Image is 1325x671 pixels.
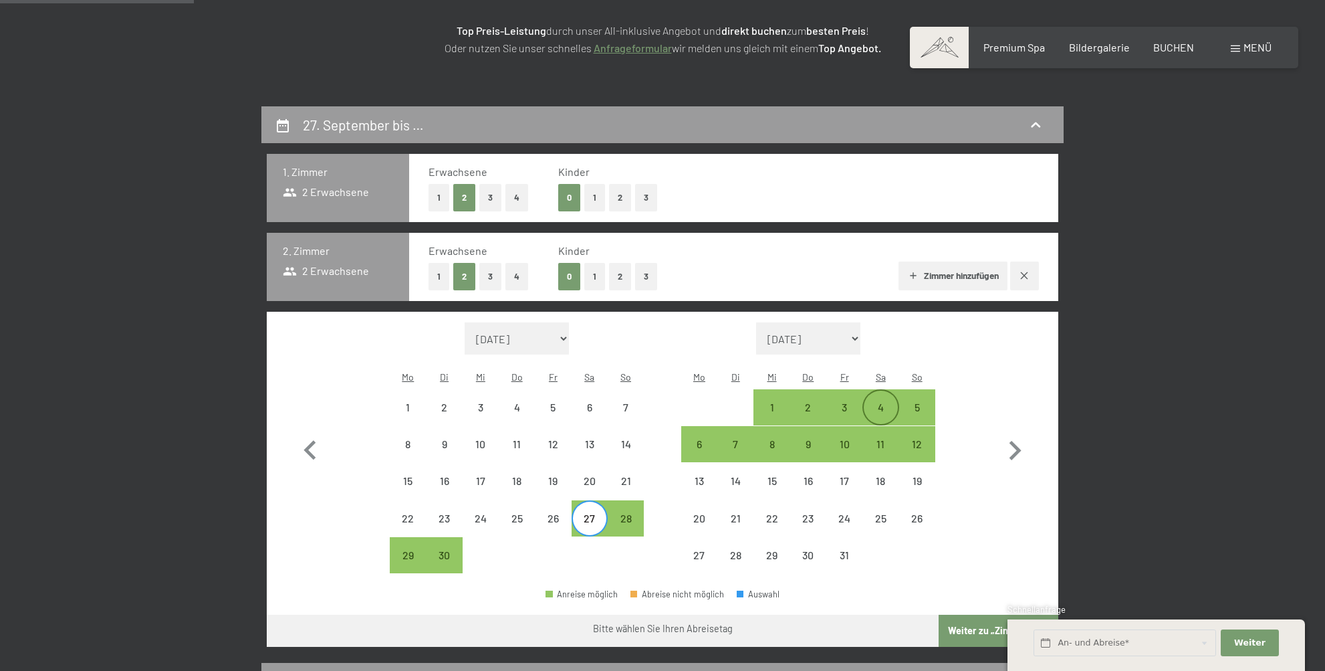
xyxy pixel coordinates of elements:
div: 3 [464,402,497,436]
div: Abreise nicht möglich [790,463,826,499]
div: Fri Sep 19 2025 [535,463,571,499]
div: Abreise nicht möglich [572,426,608,462]
button: 4 [505,263,528,290]
div: 22 [391,513,425,547]
button: Vorheriger Monat [291,322,330,574]
div: 30 [427,550,461,583]
div: 29 [391,550,425,583]
div: Abreise nicht möglich [717,463,753,499]
span: Schnellanfrage [1007,604,1066,615]
span: Erwachsene [429,244,487,257]
strong: direkt buchen [721,24,787,37]
div: Abreise nicht möglich [630,590,724,599]
span: 2 Erwachsene [283,185,369,199]
div: 9 [427,439,461,472]
div: Sat Oct 25 2025 [862,500,898,537]
button: 2 [453,263,475,290]
div: 3 [828,402,861,436]
div: 25 [864,513,897,547]
div: Abreise nicht möglich [426,500,462,537]
div: 5 [900,402,934,436]
div: Abreise nicht möglich [390,426,426,462]
abbr: Donnerstag [511,371,523,383]
div: Mon Sep 08 2025 [390,426,426,462]
div: Abreise nicht möglich [681,463,717,499]
div: Tue Oct 21 2025 [717,500,753,537]
div: Abreise nicht möglich [753,537,790,573]
div: 23 [427,513,461,547]
div: Abreise nicht möglich [463,500,499,537]
div: Abreise nicht möglich [790,537,826,573]
div: Abreise nicht möglich [862,500,898,537]
p: durch unser All-inklusive Angebot und zum ! Oder nutzen Sie unser schnelles wir melden uns gleich... [328,22,997,56]
div: Wed Sep 03 2025 [463,389,499,425]
div: Abreise nicht möglich [572,389,608,425]
div: Fri Oct 24 2025 [826,500,862,537]
div: 14 [609,439,642,472]
button: Zimmer hinzufügen [898,262,1007,291]
button: 1 [429,184,449,211]
div: Abreise nicht möglich [753,500,790,537]
div: 9 [792,439,825,472]
abbr: Samstag [876,371,886,383]
div: Abreise möglich [681,426,717,462]
div: Sat Oct 18 2025 [862,463,898,499]
div: Sat Oct 11 2025 [862,426,898,462]
div: Sun Oct 26 2025 [899,500,935,537]
div: 12 [536,439,570,472]
div: Abreise möglich [790,389,826,425]
button: 3 [635,184,657,211]
div: Sun Sep 28 2025 [608,500,644,537]
div: Abreise möglich [426,537,462,573]
div: 14 [719,476,752,509]
strong: besten Preis [806,24,866,37]
div: 17 [464,476,497,509]
div: Abreise möglich [753,389,790,425]
div: Abreise nicht möglich [681,500,717,537]
button: 0 [558,184,580,211]
div: Wed Sep 17 2025 [463,463,499,499]
div: Mon Oct 06 2025 [681,426,717,462]
div: 13 [573,439,606,472]
div: Abreise nicht möglich [463,426,499,462]
div: Sun Sep 07 2025 [608,389,644,425]
div: Sun Oct 19 2025 [899,463,935,499]
div: Thu Oct 30 2025 [790,537,826,573]
div: Fri Sep 12 2025 [535,426,571,462]
div: 21 [609,476,642,509]
span: Weiter [1234,637,1266,649]
h3: 2. Zimmer [283,244,393,258]
div: Thu Sep 25 2025 [499,500,535,537]
span: Menü [1243,41,1272,54]
div: 21 [719,513,752,547]
div: Abreise nicht möglich [535,463,571,499]
div: Abreise möglich [390,537,426,573]
div: Auswahl [737,590,779,599]
div: Abreise nicht möglich [426,389,462,425]
div: Abreise möglich [572,500,608,537]
a: BUCHEN [1153,41,1194,54]
div: 27 [573,513,606,547]
h2: 27. September bis … [303,116,424,133]
div: Abreise nicht möglich [499,463,535,499]
div: 20 [573,476,606,509]
div: Abreise nicht möglich [608,463,644,499]
strong: Top Preis-Leistung [457,24,546,37]
div: 19 [536,476,570,509]
div: Sun Sep 21 2025 [608,463,644,499]
div: Abreise möglich [862,426,898,462]
div: 26 [536,513,570,547]
div: 11 [500,439,533,472]
h3: 1. Zimmer [283,165,393,179]
div: Mon Oct 20 2025 [681,500,717,537]
div: Abreise möglich [899,389,935,425]
div: Mon Oct 13 2025 [681,463,717,499]
div: Thu Sep 11 2025 [499,426,535,462]
button: 3 [479,184,501,211]
div: 26 [900,513,934,547]
button: 2 [453,184,475,211]
span: Bildergalerie [1069,41,1130,54]
div: Abreise möglich [862,389,898,425]
div: 2 [427,402,461,436]
div: Thu Oct 16 2025 [790,463,826,499]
